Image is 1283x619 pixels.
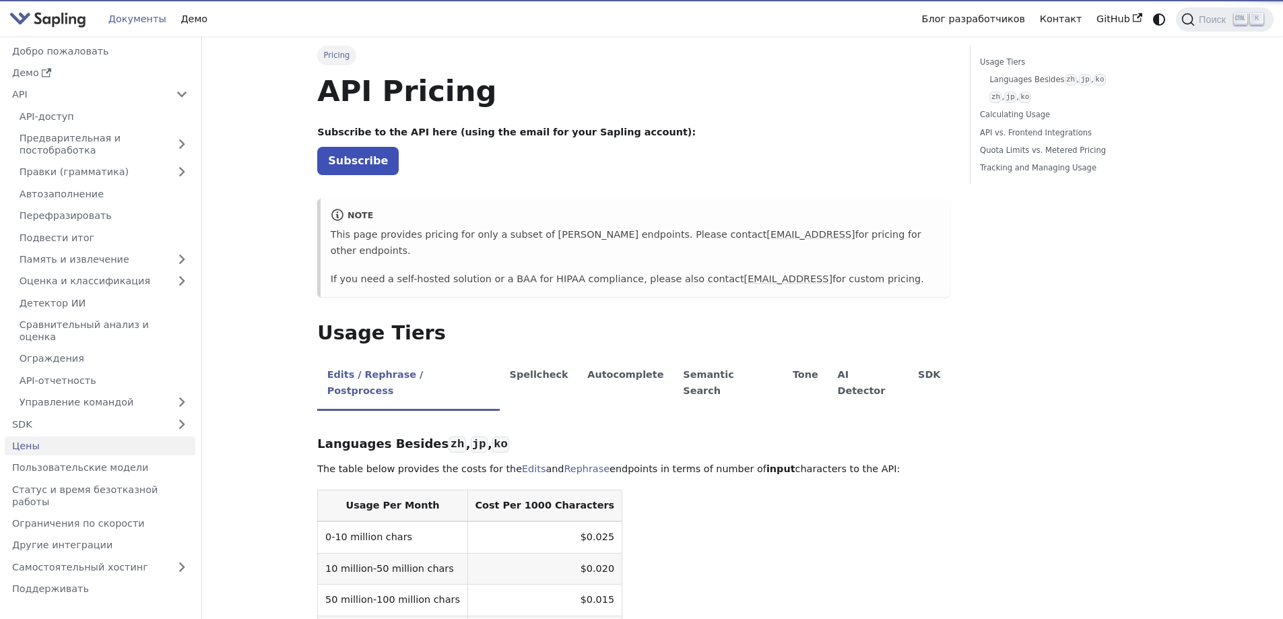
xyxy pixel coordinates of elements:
[5,514,195,533] a: Ограничения по скорости
[12,228,195,247] a: Подвести итог
[5,579,195,599] a: Поддерживать
[1079,74,1091,86] code: jp
[5,63,195,83] a: Демо
[492,436,509,453] code: ko
[20,319,149,342] font: Сравнительный анализ и оценка
[317,127,696,137] strong: Subscribe to the API here (using the email for your Sapling account):
[12,206,195,226] a: Перефразировать
[20,397,134,408] font: Управление командой
[5,436,195,456] a: Цены
[12,106,195,126] a: API-доступ
[980,56,1162,69] a: Usage Tiers
[317,436,950,452] h3: Languages Besides , ,
[980,144,1162,157] a: Quota Limits vs. Metered Pricing
[12,462,148,473] font: Пользовательские модели
[5,535,195,555] a: Другие интеграции
[5,414,168,434] a: SDK
[317,358,500,411] li: Edits / Rephrase / Postprocess
[20,133,121,156] font: Предварительная и постобработка
[20,111,74,122] font: API-доступ
[20,254,129,265] font: Память и извлечение
[20,298,86,308] font: Детектор ИИ
[20,375,96,386] font: API-отчетность
[980,162,1162,174] a: Tracking and Managing Usage
[168,414,195,434] button: Развернуть категорию боковой панели «SDK»
[12,562,148,573] font: Самостоятельный хостинг
[5,557,195,577] a: Самостоятельный хостинг
[909,358,950,411] li: SDK
[317,147,399,174] a: Subscribe
[331,227,941,259] p: This page provides pricing for only a subset of [PERSON_NAME] endpoints. Please contact for prici...
[449,436,465,453] code: zh
[12,441,40,451] font: Цены
[20,210,112,221] font: Перефразировать
[12,250,195,269] a: Память и извлечение
[317,461,950,478] p: The table below provides the costs for the and endpoints in terms of number of characters to the ...
[12,484,158,507] font: Статус и время безотказной работы
[12,518,145,529] font: Ограничения по скорости
[318,490,467,522] th: Usage Per Month
[331,208,941,224] div: note
[12,419,32,430] font: SDK
[989,92,1001,103] code: zh
[766,229,855,240] a: [EMAIL_ADDRESS]
[20,189,104,199] font: Автозаполнение
[5,480,195,511] a: Статус и время безотказной работы
[5,458,195,478] a: Пользовательские модели
[12,46,109,57] font: Добро пожаловать
[12,89,28,100] font: API
[828,358,909,411] li: AI Detector
[318,585,467,616] td: 50 million-100 million chars
[578,358,673,411] li: Autocomplete
[673,358,783,411] li: Semantic Search
[318,553,467,584] td: 10 million-50 million chars
[5,41,195,61] a: Добро пожаловать
[12,349,195,368] a: Ограждения
[12,393,195,412] a: Управление командой
[12,162,195,182] a: Правки (грамматика)
[12,67,39,78] font: Демо
[1250,13,1263,25] kbd: K
[20,232,94,243] font: Подвести итог
[168,85,195,104] button: Свернуть категорию боковой панели «API»
[1032,9,1089,30] a: Контакт
[989,73,1158,86] a: Languages Besideszh,jp,ko
[766,463,795,474] strong: input
[500,358,578,411] li: Spellcheck
[1149,9,1169,29] button: Переключение между темным и светлым режимами (в настоящее время системный режим)
[180,13,207,24] font: Демо
[12,184,195,203] a: Автозаполнение
[564,463,610,474] a: Rephrase
[9,9,91,29] a: Сапленок.ai
[20,353,84,364] font: Ограждения
[915,9,1032,30] a: Блог разработчиков
[522,463,546,474] a: Edits
[467,585,622,616] td: $0.015
[1176,7,1274,32] button: Поиск (Ctrl+K)
[922,13,1025,24] font: Блог разработчиков
[1040,13,1082,24] font: Контакт
[5,85,168,104] a: API
[989,91,1158,104] a: zh,jp,ko
[1199,14,1226,25] font: Поиск
[467,490,622,522] th: Cost Per 1000 Characters
[12,315,195,347] a: Сравнительный анализ и оценка
[744,273,832,284] a: [EMAIL_ADDRESS]
[1094,74,1106,86] code: ko
[331,271,941,288] p: If you need a self-hosted solution or a BAA for HIPAA compliance, please also contact for custom ...
[980,108,1162,121] a: Calculating Usage
[1065,74,1077,86] code: zh
[467,553,622,584] td: $0.020
[12,271,195,291] a: Оценка и классификация
[317,73,950,109] h1: API Pricing
[980,127,1162,139] a: API vs. Frontend Integrations
[467,521,622,553] td: $0.025
[12,540,112,550] font: Другие интеграции
[108,13,166,24] font: Документы
[471,436,488,453] code: jp
[317,46,950,65] nav: Breadcrumbs
[1019,92,1031,103] code: ko
[174,9,215,30] a: Демо
[101,9,174,30] a: Документы
[20,166,129,177] font: Правки (грамматика)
